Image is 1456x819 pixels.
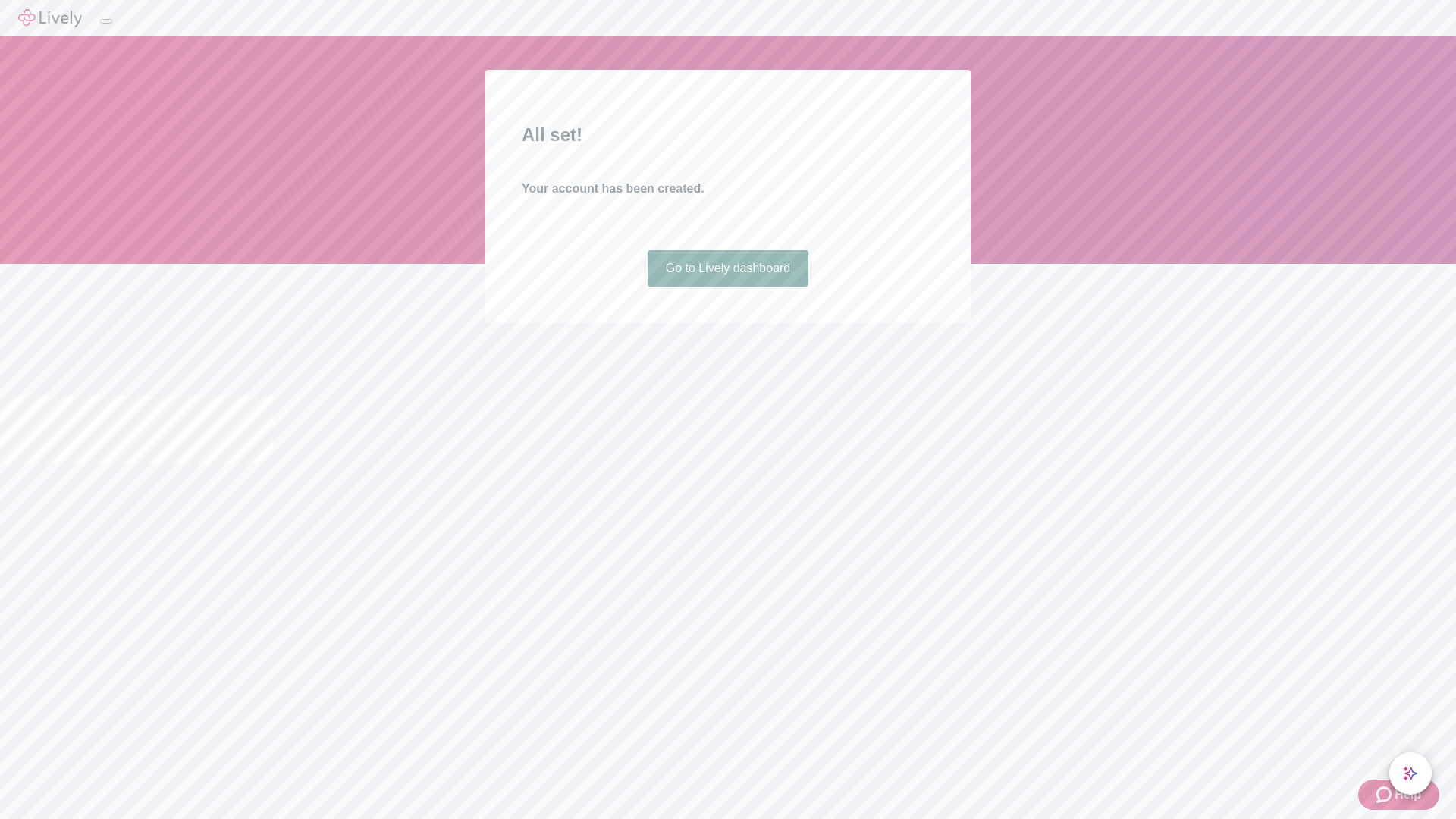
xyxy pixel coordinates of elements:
[1389,752,1432,795] button: chat
[522,121,934,149] h2: All set!
[648,250,809,287] a: Go to Lively dashboard
[1403,766,1418,781] svg: Lively AI Assistant
[1358,780,1439,810] button: Zendesk support iconHelp
[1395,786,1421,804] span: Help
[100,19,112,24] button: Log out
[18,9,82,27] img: Lively
[522,180,934,198] h4: Your account has been created.
[1376,786,1395,804] svg: Zendesk support icon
